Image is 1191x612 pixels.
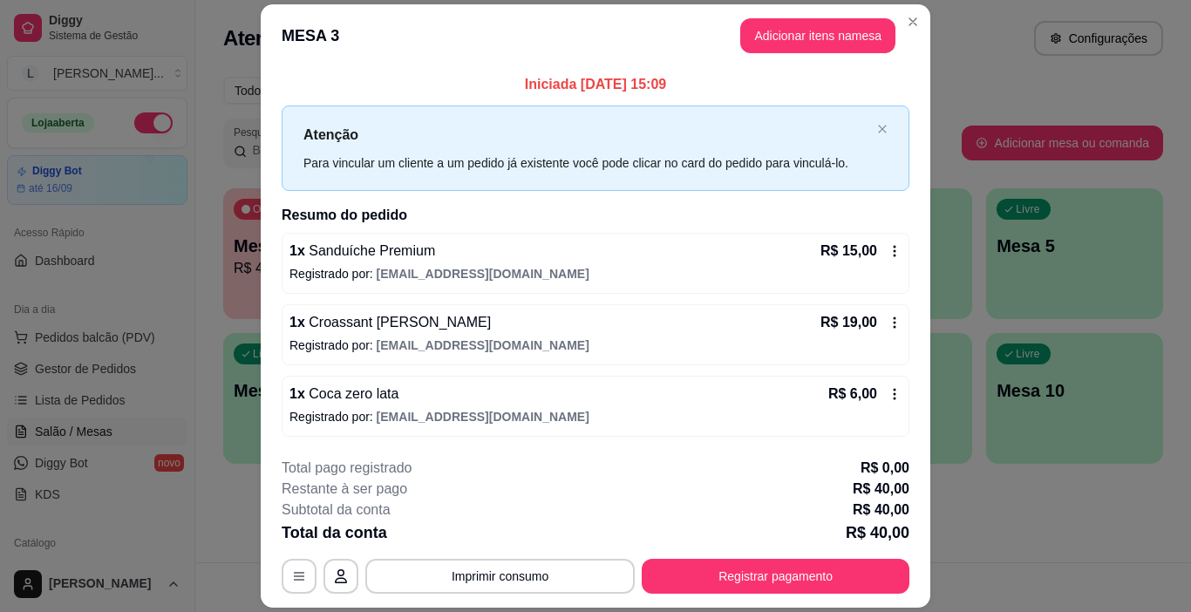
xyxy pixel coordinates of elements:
p: 1 x [289,384,398,405]
span: close [877,124,888,134]
p: R$ 6,00 [828,384,877,405]
p: Registrado por: [289,408,902,425]
p: Registrado por: [289,265,902,282]
button: Close [899,8,927,36]
span: [EMAIL_ADDRESS][DOMAIN_NAME] [377,267,589,281]
p: R$ 40,00 [853,479,909,500]
span: Sanduíche Premium [305,243,435,258]
p: R$ 0,00 [861,458,909,479]
p: Atenção [303,124,870,146]
p: R$ 40,00 [853,500,909,520]
h2: Resumo do pedido [282,205,909,226]
button: Adicionar itens namesa [740,18,895,53]
p: R$ 19,00 [820,312,877,333]
p: Iniciada [DATE] 15:09 [282,74,909,95]
span: [EMAIL_ADDRESS][DOMAIN_NAME] [377,338,589,352]
span: Croassant [PERSON_NAME] [305,315,491,330]
span: Coca zero lata [305,386,399,401]
header: MESA 3 [261,4,930,67]
p: Registrado por: [289,337,902,354]
p: 1 x [289,312,491,333]
p: R$ 40,00 [846,520,909,545]
p: Restante à ser pago [282,479,407,500]
p: Total da conta [282,520,387,545]
p: R$ 15,00 [820,241,877,262]
span: [EMAIL_ADDRESS][DOMAIN_NAME] [377,410,589,424]
button: Registrar pagamento [642,559,909,594]
button: close [877,124,888,135]
p: 1 x [289,241,435,262]
p: Total pago registrado [282,458,412,479]
button: Imprimir consumo [365,559,635,594]
div: Para vincular um cliente a um pedido já existente você pode clicar no card do pedido para vinculá... [303,153,870,173]
p: Subtotal da conta [282,500,391,520]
